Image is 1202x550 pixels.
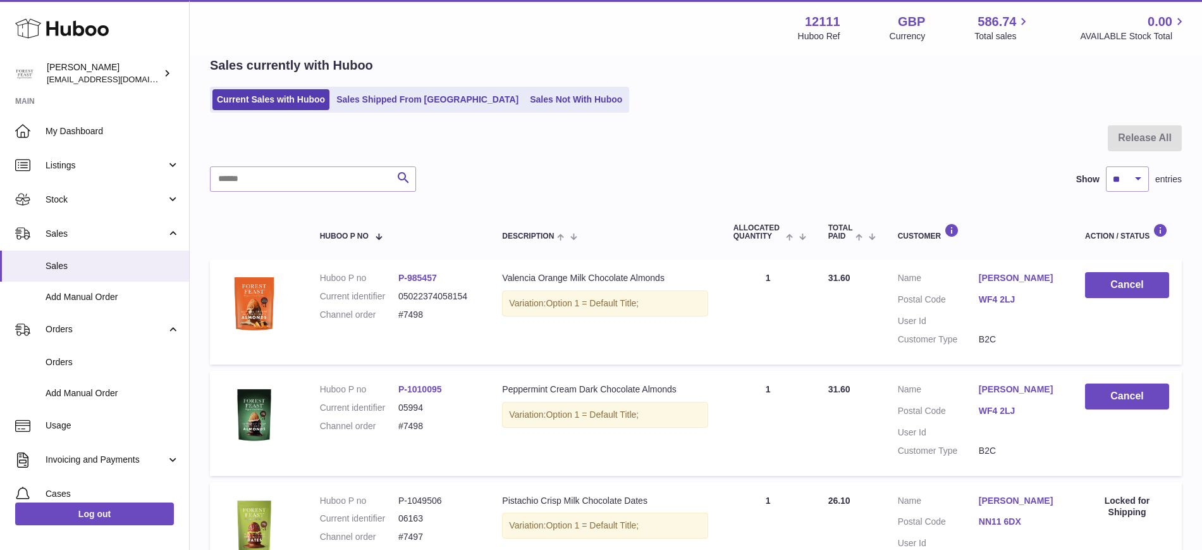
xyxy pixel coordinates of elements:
dt: Name [898,272,979,287]
a: 0.00 AVAILABLE Stock Total [1080,13,1187,42]
span: Stock [46,194,166,206]
span: Add Manual Order [46,387,180,399]
span: entries [1155,173,1182,185]
span: Sales [46,228,166,240]
dt: Current identifier [320,402,398,414]
strong: GBP [898,13,925,30]
img: bronaghc@forestfeast.com [15,64,34,83]
span: 586.74 [978,13,1016,30]
span: Option 1 = Default Title; [546,520,639,530]
span: My Dashboard [46,125,180,137]
span: Listings [46,159,166,172]
span: AVAILABLE Stock Total [1080,30,1187,42]
span: 0.00 [1148,13,1172,30]
div: Currency [890,30,926,42]
span: 31.60 [828,273,850,283]
dd: B2C [979,334,1060,346]
span: Sales [46,260,180,272]
dt: Channel order [320,420,398,432]
span: Usage [46,420,180,432]
dt: Channel order [320,531,398,543]
td: 1 [721,259,816,365]
dt: Postal Code [898,294,979,309]
h2: Sales currently with Huboo [210,57,373,74]
div: Locked for Shipping [1085,495,1169,519]
a: P-1010095 [398,384,442,394]
label: Show [1076,173,1100,185]
dt: Customer Type [898,445,979,457]
div: Variation: [502,291,708,316]
span: Orders [46,323,166,335]
dt: Huboo P no [320,384,398,396]
dd: B2C [979,445,1060,457]
dd: #7497 [398,531,477,543]
div: Valencia Orange Milk Chocolate Almonds [502,272,708,284]
a: [PERSON_NAME] [979,272,1060,284]
dt: User Id [898,537,979,549]
span: ALLOCATED Quantity [733,224,783,241]
a: Sales Not With Huboo [525,89,627,110]
span: 31.60 [828,384,850,394]
span: Orders [46,356,180,368]
span: Cases [46,488,180,500]
img: FF-8674-PEPPERMINT-ALMONDS-120g-Pack-FOP.png [223,384,286,447]
a: Sales Shipped From [GEOGRAPHIC_DATA] [332,89,523,110]
div: Customer [898,223,1060,241]
span: Description [502,232,554,241]
dd: 06163 [398,513,477,525]
span: Option 1 = Default Title; [546,298,639,308]
dt: Current identifier [320,291,398,303]
dd: P-1049506 [398,495,477,507]
div: [PERSON_NAME] [47,61,161,85]
div: Action / Status [1085,223,1169,241]
dt: Customer Type [898,334,979,346]
dt: User Id [898,427,979,439]
span: Total paid [828,224,853,241]
div: Variation: [502,402,708,428]
span: Option 1 = Default Title; [546,409,639,420]
dt: Channel order [320,309,398,321]
dd: 05994 [398,402,477,414]
div: Pistachio Crisp Milk Chocolate Dates [502,495,708,507]
a: [PERSON_NAME] [979,384,1060,396]
a: WF4 2LJ [979,405,1060,417]
span: [EMAIL_ADDRESS][DOMAIN_NAME] [47,74,186,84]
a: P-985457 [398,273,437,283]
strong: 12111 [805,13,840,30]
dt: Current identifier [320,513,398,525]
a: NN11 6DX [979,516,1060,528]
a: WF4 2LJ [979,294,1060,306]
img: FF8049-SigChocValenciaOrange120gPackFOP.png [223,272,286,335]
a: [PERSON_NAME] [979,495,1060,507]
button: Cancel [1085,384,1169,409]
span: Add Manual Order [46,291,180,303]
a: 586.74 Total sales [974,13,1031,42]
div: Huboo Ref [798,30,840,42]
span: Total sales [974,30,1031,42]
dd: 05022374058154 [398,291,477,303]
div: Variation: [502,513,708,539]
dd: #7498 [398,420,477,432]
td: 1 [721,371,816,476]
dt: User Id [898,315,979,327]
dd: #7498 [398,309,477,321]
dt: Huboo P no [320,495,398,507]
dt: Postal Code [898,405,979,420]
dt: Huboo P no [320,272,398,284]
dt: Name [898,384,979,399]
dt: Name [898,495,979,510]
span: Invoicing and Payments [46,454,166,466]
span: 26.10 [828,496,850,506]
dt: Postal Code [898,516,979,531]
div: Peppermint Cream Dark Chocolate Almonds [502,384,708,396]
a: Log out [15,503,174,525]
span: Huboo P no [320,232,369,241]
a: Current Sales with Huboo [212,89,329,110]
button: Cancel [1085,272,1169,298]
